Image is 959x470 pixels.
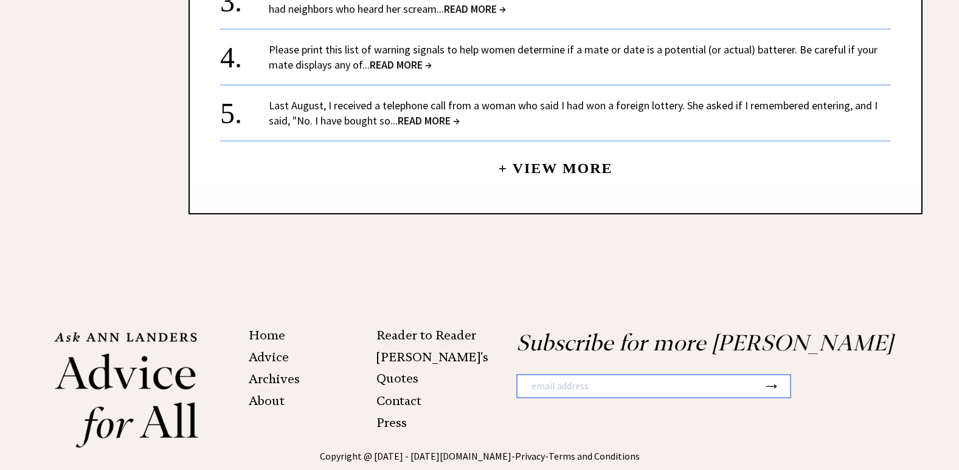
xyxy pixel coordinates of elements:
a: Privacy [515,450,545,462]
a: Advice [249,350,289,364]
a: Terms and Conditions [549,450,640,462]
input: email address [518,375,763,397]
a: Archives [249,372,300,386]
a: Press [376,415,407,430]
span: READ MORE → [370,58,432,72]
a: Home [249,328,285,342]
a: Reader to Reader [376,328,476,342]
span: READ MORE → [398,114,460,128]
a: Contact [376,393,421,408]
img: Ann%20Landers%20footer%20logo_small.png [54,330,199,449]
a: [PERSON_NAME]'s Quotes [376,350,488,386]
a: [DOMAIN_NAME] [440,450,511,462]
a: About [249,393,285,408]
a: Last August, I received a telephone call from a woman who said I had won a foreign lottery. She a... [269,98,878,128]
div: Subscribe for more [PERSON_NAME] [480,330,905,437]
a: + View More [498,150,612,176]
div: 4. [220,42,269,64]
div: 5. [220,98,269,120]
span: READ MORE → [444,2,506,16]
button: → [763,375,781,396]
a: Please print this list of warning signals to help women determine if a mate or date is a potentia... [269,43,878,72]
